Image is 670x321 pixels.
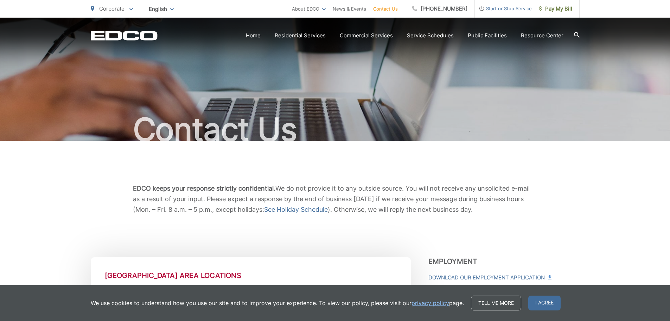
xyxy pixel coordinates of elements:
[99,5,125,12] span: Corporate
[91,299,464,307] p: We use cookies to understand how you use our site and to improve your experience. To view our pol...
[264,204,328,215] a: See Holiday Schedule
[91,31,158,41] a: EDCD logo. Return to the homepage.
[539,5,572,13] span: Pay My Bill
[428,273,551,282] a: Download Our Employment Application
[275,31,326,40] a: Residential Services
[407,31,454,40] a: Service Schedules
[411,299,449,307] a: privacy policy
[471,296,521,310] a: Tell me more
[133,185,275,192] b: EDCO keeps your response strictly confidential.
[428,257,580,266] h3: Employment
[246,31,261,40] a: Home
[133,183,537,215] p: We do not provide it to any outside source. You will not receive any unsolicited e-mail as a resu...
[521,31,563,40] a: Resource Center
[143,3,179,15] span: English
[340,31,393,40] a: Commercial Services
[333,5,366,13] a: News & Events
[373,5,398,13] a: Contact Us
[292,5,326,13] a: About EDCO
[91,112,580,147] h1: Contact Us
[105,271,397,280] h2: [GEOGRAPHIC_DATA] Area Locations
[528,296,561,310] span: I agree
[468,31,507,40] a: Public Facilities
